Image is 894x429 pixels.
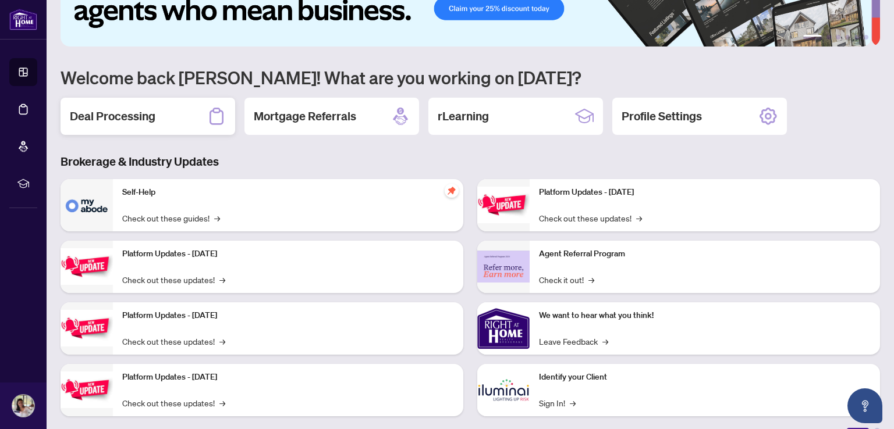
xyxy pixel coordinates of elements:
[539,335,608,348] a: Leave Feedback→
[826,35,831,40] button: 2
[477,187,530,223] img: Platform Updates - June 23, 2025
[122,212,220,224] a: Check out these guides!→
[9,9,37,30] img: logo
[864,35,868,40] button: 6
[477,364,530,416] img: Identify your Client
[539,273,594,286] a: Check it out!→
[122,248,454,260] p: Platform Updates - [DATE]
[122,186,454,199] p: Self-Help
[61,66,880,88] h1: Welcome back [PERSON_NAME]! What are you working on [DATE]?
[477,302,530,355] img: We want to hear what you think!
[803,35,822,40] button: 1
[61,153,880,170] h3: Brokerage & Industry Updates
[845,35,850,40] button: 4
[122,309,454,322] p: Platform Updates - [DATE]
[214,212,220,224] span: →
[539,212,642,224] a: Check out these updates!→
[854,35,859,40] button: 5
[636,212,642,224] span: →
[254,108,356,124] h2: Mortgage Referrals
[570,396,576,409] span: →
[219,335,225,348] span: →
[438,108,489,124] h2: rLearning
[70,108,155,124] h2: Deal Processing
[539,371,871,384] p: Identify your Client
[539,396,576,409] a: Sign In!→
[61,179,113,231] img: Self-Help
[539,186,871,199] p: Platform Updates - [DATE]
[219,396,225,409] span: →
[219,273,225,286] span: →
[122,371,454,384] p: Platform Updates - [DATE]
[588,273,594,286] span: →
[847,388,882,423] button: Open asap
[61,371,113,408] img: Platform Updates - July 8, 2025
[61,310,113,346] img: Platform Updates - July 21, 2025
[539,248,871,260] p: Agent Referral Program
[122,273,225,286] a: Check out these updates!→
[122,396,225,409] a: Check out these updates!→
[477,251,530,283] img: Agent Referral Program
[539,309,871,322] p: We want to hear what you think!
[61,248,113,285] img: Platform Updates - September 16, 2025
[445,184,459,198] span: pushpin
[602,335,608,348] span: →
[12,395,34,417] img: Profile Icon
[622,108,702,124] h2: Profile Settings
[836,35,840,40] button: 3
[122,335,225,348] a: Check out these updates!→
